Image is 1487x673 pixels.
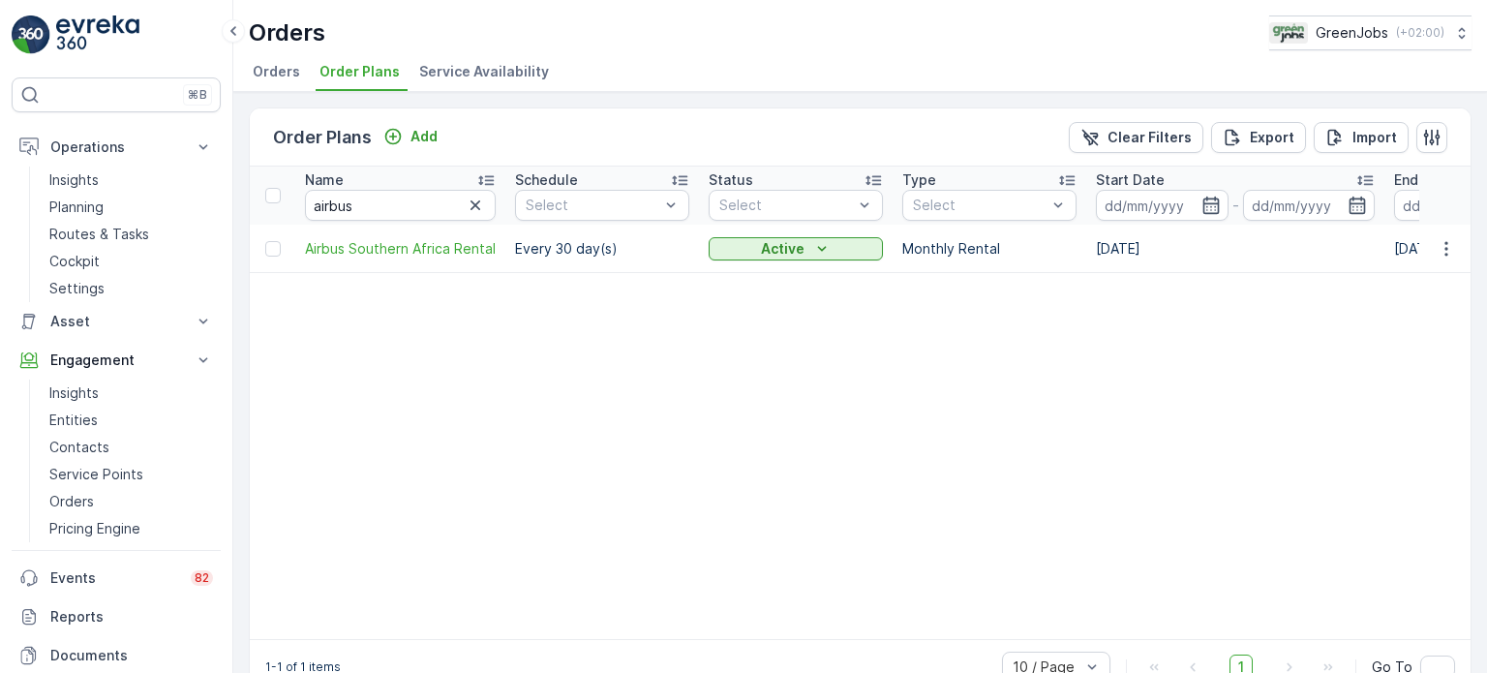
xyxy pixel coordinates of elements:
a: Settings [42,275,221,302]
span: Service Availability [419,62,549,81]
button: Clear Filters [1069,122,1203,153]
p: Service Points [49,465,143,484]
p: Add [410,127,438,146]
button: Asset [12,302,221,341]
p: GreenJobs [1316,23,1388,43]
p: Export [1250,128,1294,147]
p: Select [913,196,1047,215]
span: Orders [253,62,300,81]
a: Pricing Engine [42,515,221,542]
p: Orders [249,17,325,48]
p: ⌘B [188,87,207,103]
p: Select [719,196,853,215]
p: Order Plans [273,124,372,151]
p: Select [526,196,659,215]
img: logo [12,15,50,54]
p: ( +02:00 ) [1396,25,1444,41]
input: dd/mm/yyyy [1096,190,1229,221]
p: Name [305,170,344,190]
td: [DATE] [1086,225,1384,273]
a: Airbus Southern Africa Rental [305,239,496,259]
p: Operations [50,138,182,157]
p: Reports [50,607,213,627]
td: Every 30 day(s) [505,225,699,273]
p: Cockpit [49,252,100,271]
p: End Date [1394,170,1454,190]
a: Routes & Tasks [42,221,221,248]
a: Cockpit [42,248,221,275]
button: GreenJobs(+02:00) [1269,15,1472,50]
button: Engagement [12,341,221,380]
p: 82 [195,570,209,586]
p: Import [1352,128,1397,147]
p: Status [709,170,753,190]
a: Insights [42,167,221,194]
p: Documents [50,646,213,665]
p: - [1232,194,1239,217]
p: Orders [49,492,94,511]
a: Orders [42,488,221,515]
button: Add [376,125,445,148]
p: Pricing Engine [49,519,140,538]
a: Insights [42,380,221,407]
p: Entities [49,411,98,430]
p: Asset [50,312,182,331]
p: Contacts [49,438,109,457]
button: Operations [12,128,221,167]
p: Schedule [515,170,578,190]
p: Insights [49,383,99,403]
img: Green_Jobs_Logo.png [1269,22,1308,44]
img: logo_light-DOdMpM7g.png [56,15,139,54]
a: Reports [12,597,221,636]
div: Toggle Row Selected [265,241,281,257]
p: Settings [49,279,105,298]
a: Events82 [12,559,221,597]
input: dd/mm/yyyy [1243,190,1376,221]
a: Contacts [42,434,221,461]
button: Export [1211,122,1306,153]
span: Order Plans [319,62,400,81]
p: Active [761,239,804,259]
p: Events [50,568,179,588]
p: Type [902,170,936,190]
button: Active [709,237,883,260]
p: Planning [49,198,104,217]
p: Clear Filters [1108,128,1192,147]
p: Insights [49,170,99,190]
input: Search [305,190,496,221]
p: Routes & Tasks [49,225,149,244]
a: Service Points [42,461,221,488]
td: Monthly Rental [893,225,1086,273]
button: Import [1314,122,1409,153]
p: Engagement [50,351,182,370]
a: Entities [42,407,221,434]
p: Start Date [1096,170,1165,190]
a: Planning [42,194,221,221]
